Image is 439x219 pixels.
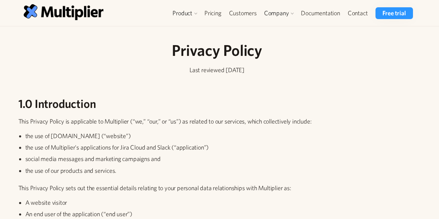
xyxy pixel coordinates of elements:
li: the use of our products and services. [25,166,416,175]
a: Documentation [297,7,344,19]
div: Company [261,7,297,19]
p: This Privacy Policy sets out the essential details relating to your personal data relationships w... [18,183,416,193]
li: A website visitor [25,198,416,207]
a: Contact [344,7,372,19]
h1: Privacy Policy [18,40,416,60]
li: the use of Multiplier's applications for Jira Cloud and Slack (“application”) [25,143,416,152]
p: Last reviewed [DATE] [18,65,416,75]
li: An end user of the application (“end user”) [25,210,416,218]
p: This Privacy Policy is applicable to Multiplier (“we,” “our,” or “us”) as related to our services... [18,117,416,126]
li: social media messages and marketing campaigns and [25,154,416,163]
div: Product [172,9,192,17]
li: the use of [DOMAIN_NAME] (“website”) [25,132,416,140]
div: Company [264,9,289,17]
div: Product [169,7,201,19]
a: Free trial [375,7,413,19]
a: Pricing [201,7,225,19]
strong: 1.0 Introduction [18,97,96,110]
a: Customers [225,7,261,19]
